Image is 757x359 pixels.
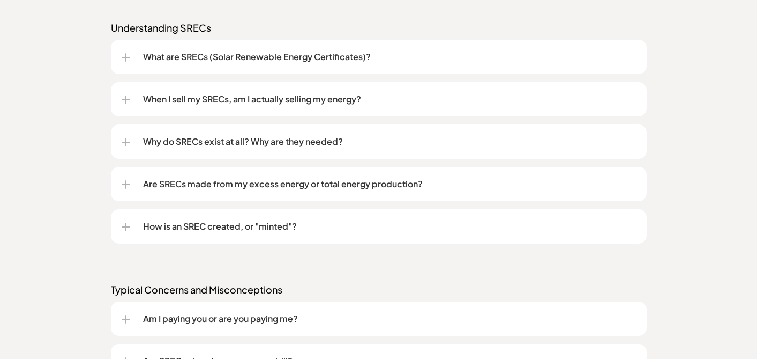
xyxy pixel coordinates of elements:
p: Understanding SRECs [111,21,647,34]
p: When I sell my SRECs, am I actually selling my energy? [143,93,636,106]
p: Typical Concerns and Misconceptions [111,283,647,296]
p: Are SRECs made from my excess energy or total energy production? [143,178,636,191]
p: What are SRECs (Solar Renewable Energy Certificates)? [143,50,636,63]
p: How is an SREC created, or "minted"? [143,220,636,233]
p: Am I paying you or are you paying me? [143,312,636,325]
p: Why do SRECs exist at all? Why are they needed? [143,135,636,148]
